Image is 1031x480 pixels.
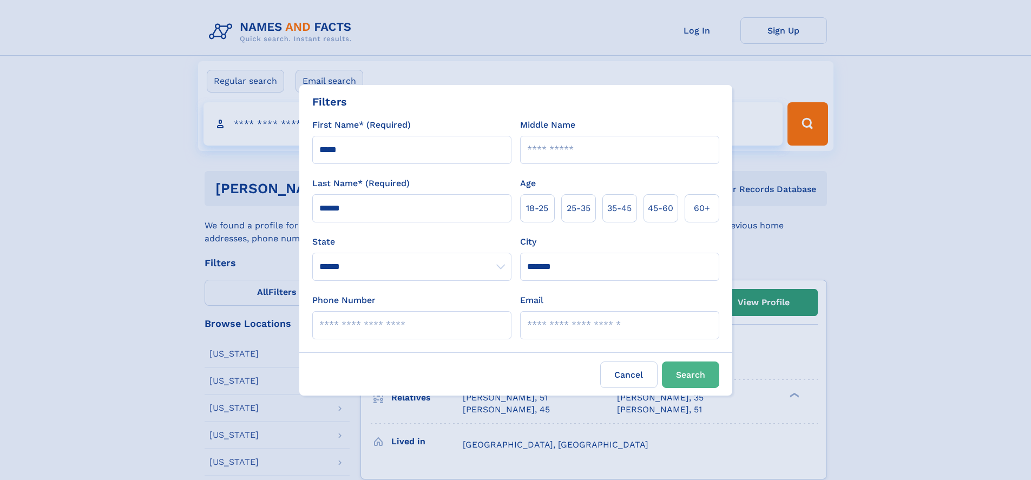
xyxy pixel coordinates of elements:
[520,177,536,190] label: Age
[607,202,632,215] span: 35‑45
[312,235,511,248] label: State
[648,202,673,215] span: 45‑60
[312,94,347,110] div: Filters
[312,177,410,190] label: Last Name* (Required)
[567,202,590,215] span: 25‑35
[520,119,575,131] label: Middle Name
[312,294,376,307] label: Phone Number
[662,361,719,388] button: Search
[520,235,536,248] label: City
[694,202,710,215] span: 60+
[312,119,411,131] label: First Name* (Required)
[526,202,548,215] span: 18‑25
[520,294,543,307] label: Email
[600,361,658,388] label: Cancel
